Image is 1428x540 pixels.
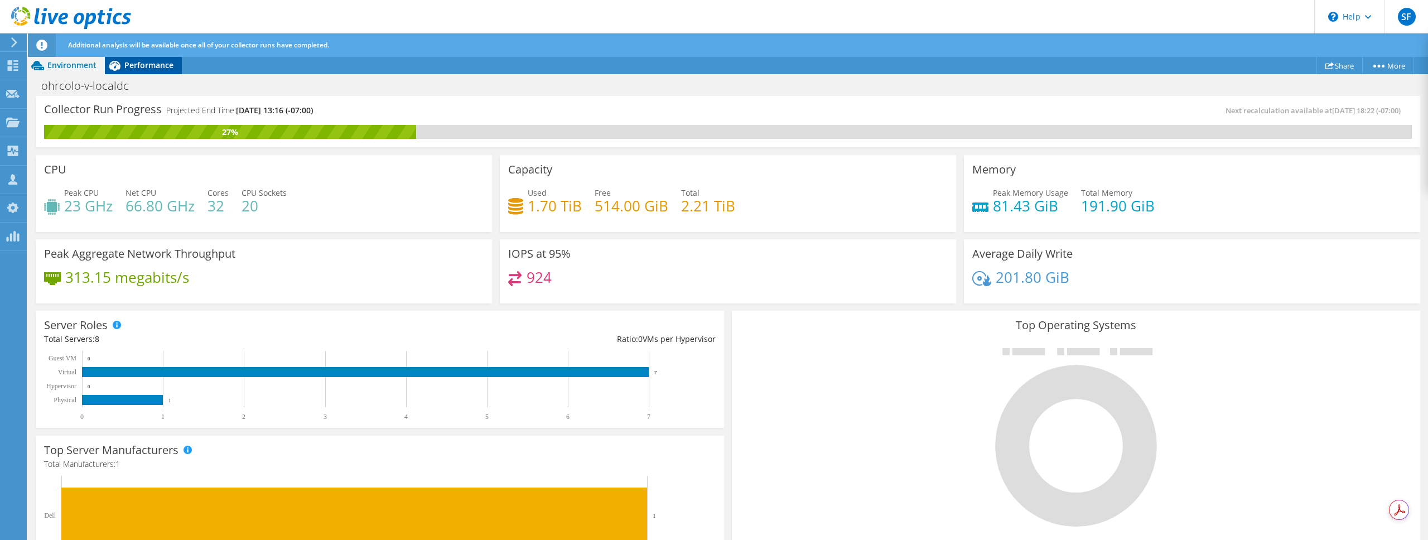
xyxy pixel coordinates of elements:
[681,200,735,212] h4: 2.21 TiB
[208,200,229,212] h4: 32
[972,248,1073,260] h3: Average Daily Write
[528,187,547,198] span: Used
[1362,57,1414,74] a: More
[44,444,178,456] h3: Top Server Manufacturers
[996,271,1069,283] h4: 201.80 GiB
[44,319,108,331] h3: Server Roles
[58,368,77,376] text: Virtual
[44,126,416,138] div: 27%
[68,40,329,50] span: Additional analysis will be available once all of your collector runs have completed.
[527,271,552,283] h4: 924
[44,333,380,345] div: Total Servers:
[528,200,582,212] h4: 1.70 TiB
[46,382,76,390] text: Hypervisor
[972,163,1016,176] h3: Memory
[80,413,84,421] text: 0
[49,354,76,362] text: Guest VM
[242,187,287,198] span: CPU Sockets
[404,413,408,421] text: 4
[595,187,611,198] span: Free
[566,413,570,421] text: 6
[126,187,156,198] span: Net CPU
[1081,200,1155,212] h4: 191.90 GiB
[65,271,189,283] h4: 313.15 megabits/s
[653,512,656,519] text: 1
[595,200,668,212] h4: 514.00 GiB
[115,459,120,469] span: 1
[166,104,313,117] h4: Projected End Time:
[44,512,56,519] text: Dell
[638,334,643,344] span: 0
[95,334,99,344] span: 8
[993,200,1068,212] h4: 81.43 GiB
[1081,187,1132,198] span: Total Memory
[236,105,313,115] span: [DATE] 13:16 (-07:00)
[44,163,66,176] h3: CPU
[1226,105,1406,115] span: Next recalculation available at
[647,413,650,421] text: 7
[64,187,99,198] span: Peak CPU
[242,413,245,421] text: 2
[1316,57,1363,74] a: Share
[740,319,1412,331] h3: Top Operating Systems
[54,396,76,404] text: Physical
[654,370,657,375] text: 7
[508,163,552,176] h3: Capacity
[508,248,571,260] h3: IOPS at 95%
[47,60,97,70] span: Environment
[161,413,165,421] text: 1
[1332,105,1401,115] span: [DATE] 18:22 (-07:00)
[1328,12,1338,22] svg: \n
[242,200,287,212] h4: 20
[485,413,489,421] text: 5
[324,413,327,421] text: 3
[380,333,716,345] div: Ratio: VMs per Hypervisor
[168,398,171,403] text: 1
[1398,8,1416,26] span: SF
[993,187,1068,198] span: Peak Memory Usage
[126,200,195,212] h4: 66.80 GHz
[36,80,146,92] h1: ohrcolo-v-localdc
[64,200,113,212] h4: 23 GHz
[681,187,699,198] span: Total
[44,458,716,470] h4: Total Manufacturers:
[88,356,90,361] text: 0
[44,248,235,260] h3: Peak Aggregate Network Throughput
[124,60,173,70] span: Performance
[88,384,90,389] text: 0
[208,187,229,198] span: Cores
